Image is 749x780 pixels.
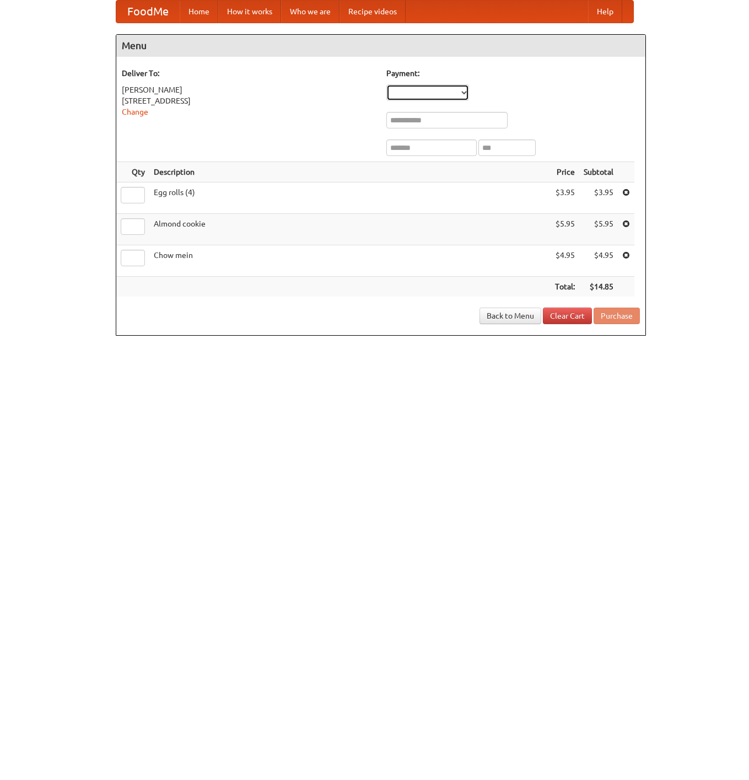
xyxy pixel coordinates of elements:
td: $5.95 [579,214,618,245]
a: Home [180,1,218,23]
button: Purchase [594,308,640,324]
td: Egg rolls (4) [149,182,551,214]
a: FoodMe [116,1,180,23]
th: Price [551,162,579,182]
td: Almond cookie [149,214,551,245]
td: Chow mein [149,245,551,277]
h4: Menu [116,35,645,57]
div: [STREET_ADDRESS] [122,95,375,106]
a: Who we are [281,1,340,23]
a: Change [122,107,148,116]
a: Clear Cart [543,308,592,324]
th: $14.85 [579,277,618,297]
td: $3.95 [579,182,618,214]
td: $4.95 [579,245,618,277]
a: Back to Menu [479,308,541,324]
a: Help [588,1,622,23]
h5: Deliver To: [122,68,375,79]
th: Total: [551,277,579,297]
th: Subtotal [579,162,618,182]
a: Recipe videos [340,1,406,23]
h5: Payment: [386,68,640,79]
a: How it works [218,1,281,23]
div: [PERSON_NAME] [122,84,375,95]
td: $4.95 [551,245,579,277]
td: $3.95 [551,182,579,214]
th: Description [149,162,551,182]
td: $5.95 [551,214,579,245]
th: Qty [116,162,149,182]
